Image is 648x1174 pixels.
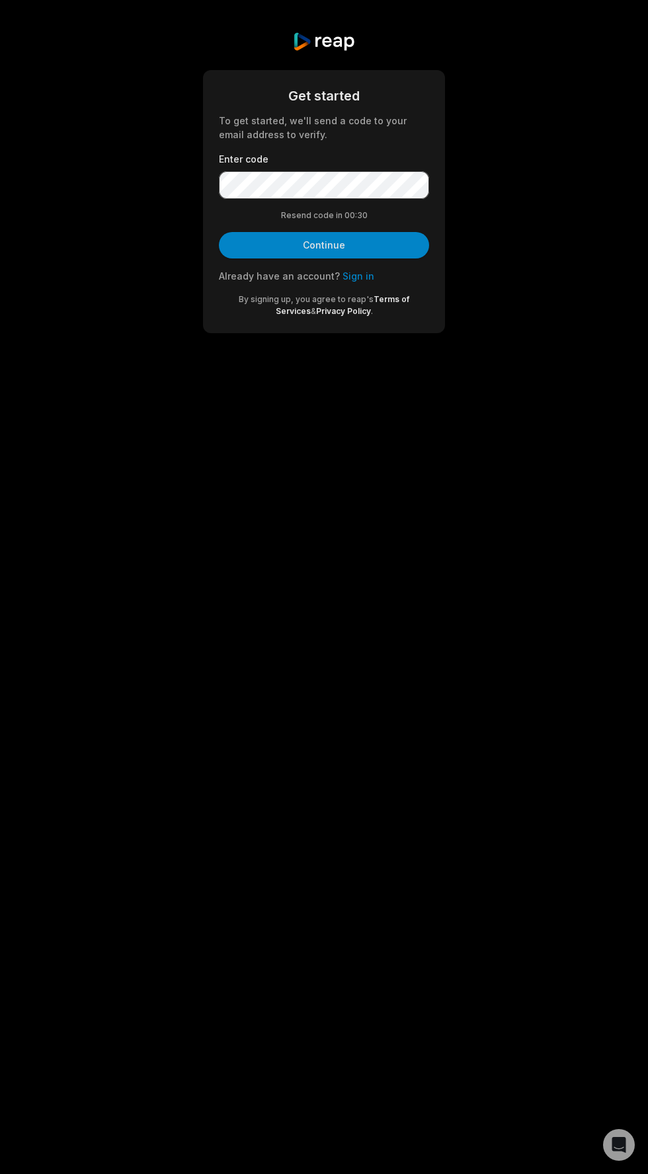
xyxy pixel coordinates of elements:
[239,294,374,304] span: By signing up, you agree to reap's
[311,306,316,316] span: &
[219,86,429,106] div: Get started
[276,294,410,316] a: Terms of Services
[219,210,429,221] div: Resend code in 00:
[343,270,374,282] a: Sign in
[603,1129,635,1161] div: Open Intercom Messenger
[292,32,355,52] img: reap
[219,114,429,141] div: To get started, we'll send a code to your email address to verify.
[316,306,371,316] a: Privacy Policy
[219,232,429,258] button: Continue
[371,306,373,316] span: .
[357,210,368,221] span: 30
[219,152,429,166] label: Enter code
[219,270,340,282] span: Already have an account?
